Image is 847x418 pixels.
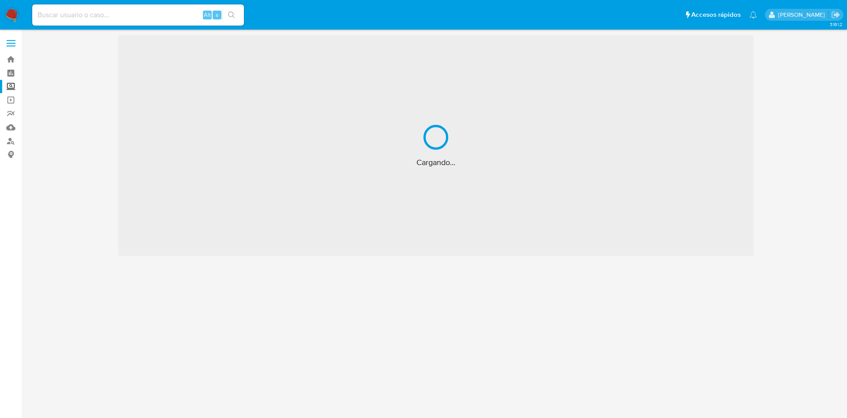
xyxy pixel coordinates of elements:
[750,11,757,19] a: Notificaciones
[222,9,240,21] button: search-icon
[831,10,840,19] a: Salir
[216,11,218,19] span: s
[691,10,741,19] span: Accesos rápidos
[778,11,828,19] p: ivonne.perezonofre@mercadolibre.com.mx
[416,157,455,168] span: Cargando...
[32,9,244,21] input: Buscar usuario o caso...
[204,11,211,19] span: Alt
